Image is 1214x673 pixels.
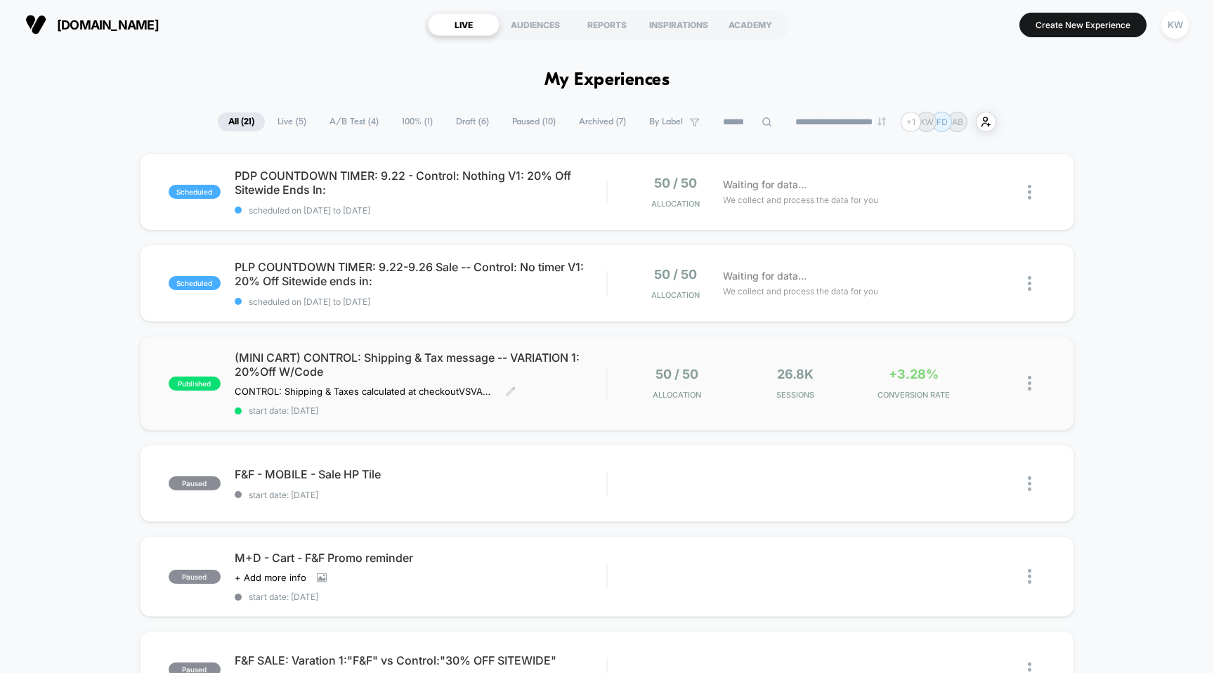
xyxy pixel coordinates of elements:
span: Paused ( 10 ) [502,112,566,131]
img: Visually logo [25,14,46,35]
span: We collect and process the data for you [723,285,878,298]
span: Live ( 5 ) [267,112,317,131]
span: paused [169,570,221,584]
span: 26.8k [777,367,814,381]
img: close [1028,569,1031,584]
span: start date: [DATE] [235,490,607,500]
div: LIVE [428,13,500,36]
div: ACADEMY [714,13,786,36]
span: A/B Test ( 4 ) [319,112,389,131]
div: REPORTS [571,13,643,36]
span: M+D - Cart - F&F Promo reminder [235,551,607,565]
span: (MINI CART) CONTROL: Shipping & Tax message -- VARIATION 1: 20%Off W/Code [235,351,607,379]
img: close [1028,376,1031,391]
div: + 1 [901,112,921,132]
span: scheduled on [DATE] to [DATE] [235,296,607,307]
span: 50 / 50 [654,176,697,190]
span: F&F SALE: Varation 1:"F&F" vs Control:"30% OFF SITEWIDE" [235,653,607,667]
span: PDP COUNTDOWN TIMER: 9.22 - Control: Nothing V1: 20% Off Sitewide Ends In: [235,169,607,197]
div: INSPIRATIONS [643,13,714,36]
img: end [877,117,886,126]
span: Waiting for data... [723,268,807,284]
span: Allocation [651,199,700,209]
span: 50 / 50 [654,267,697,282]
p: FD [936,117,948,127]
span: Archived ( 7 ) [568,112,637,131]
p: AB [952,117,963,127]
span: scheduled [169,185,221,199]
span: All ( 21 ) [218,112,265,131]
span: [DOMAIN_NAME] [57,18,159,32]
span: Waiting for data... [723,177,807,192]
span: F&F - MOBILE - Sale HP Tile [235,467,607,481]
div: KW [1161,11,1189,39]
img: close [1028,476,1031,491]
span: CONTROL: Shipping & Taxes calculated at checkoutVSVARIATION 1: 20% Off Sitewide | Use Code: 20FAL... [235,386,495,397]
span: scheduled on [DATE] to [DATE] [235,205,607,216]
span: Allocation [651,290,700,300]
span: By Label [649,117,683,127]
span: 100% ( 1 ) [391,112,443,131]
p: KW [920,117,934,127]
h1: My Experiences [544,70,670,91]
span: published [169,377,221,391]
div: AUDIENCES [500,13,571,36]
span: Sessions [740,390,851,400]
img: close [1028,276,1031,291]
button: KW [1157,11,1193,39]
span: start date: [DATE] [235,405,607,416]
span: Draft ( 6 ) [445,112,500,131]
span: + Add more info [235,572,306,583]
span: We collect and process the data for you [723,193,878,207]
span: 50 / 50 [655,367,698,381]
span: scheduled [169,276,221,290]
button: Create New Experience [1019,13,1147,37]
span: CONVERSION RATE [858,390,969,400]
span: PLP COUNTDOWN TIMER: 9.22-9.26 Sale -- Control: No timer V1: 20% Off Sitewide ends in: [235,260,607,288]
span: Allocation [653,390,701,400]
span: start date: [DATE] [235,592,607,602]
button: [DOMAIN_NAME] [21,13,163,36]
span: paused [169,476,221,490]
span: +3.28% [889,367,939,381]
img: close [1028,185,1031,200]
